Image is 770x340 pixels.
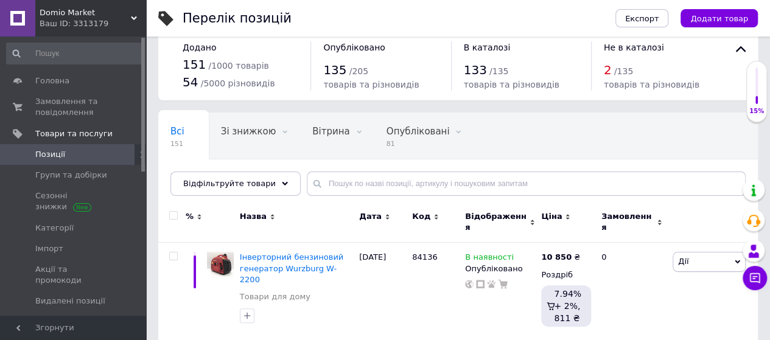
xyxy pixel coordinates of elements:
span: Додати товар [690,14,748,23]
span: Позиції [35,149,65,160]
span: Код [412,211,430,222]
span: Ціна [541,211,562,222]
div: Перелік позицій [183,12,292,25]
span: Товари та послуги [35,128,113,139]
span: Зі знижкою [221,126,276,137]
input: Пошук по назві позиції, артикулу і пошуковим запитам [307,172,746,196]
span: Вітрина [312,126,349,137]
div: Роздріб [541,269,591,280]
span: товарів та різновидів [464,80,559,89]
span: Експорт [625,14,659,23]
span: товарів та різновидів [323,80,419,89]
span: / 5000 різновидів [201,78,275,88]
span: товарів та різновидів [604,80,699,89]
span: Опубліковані [387,126,450,137]
span: 54 [183,75,198,89]
span: / 135 [489,66,508,76]
span: В каталозі [464,43,511,52]
a: Інверторний бензиновий генератор Wurzburg W-2200 [240,252,343,283]
span: 133 [464,63,487,77]
span: Додано [183,43,216,52]
span: Назва [240,211,267,222]
a: Товари для дому [240,291,310,302]
div: Ваш ID: 3313179 [40,18,146,29]
span: Замовлення [601,211,654,233]
span: 151 [170,139,184,148]
input: Пошук [6,43,144,64]
span: В наявності [465,252,514,265]
span: 151 [183,57,206,72]
span: Відфільтруйте товари [183,179,276,188]
span: / 205 [349,66,368,76]
span: 7.94% + 2%, [554,289,581,311]
img: Инверторный бензиновый генератор Wurzburg W-2200 [207,252,234,279]
span: / 1000 товарів [208,61,268,71]
span: Дата [359,211,382,222]
span: Domio Market [40,7,131,18]
span: Видалені позиції [35,296,105,307]
div: ₴ [541,252,580,263]
span: Опубліковано [323,43,385,52]
span: % [186,211,194,222]
span: 84136 [412,252,437,262]
button: Експорт [615,9,669,27]
span: Сезонні знижки [35,190,113,212]
span: Імпорт [35,243,63,254]
button: Додати товар [681,9,758,27]
span: 2 [604,63,612,77]
span: Всі [170,126,184,137]
b: 10 850 [541,252,572,262]
span: 811 ₴ [554,313,579,323]
span: / 135 [614,66,633,76]
span: Групи та добірки [35,170,107,181]
div: Опубліковано [465,263,535,274]
span: Дії [678,257,688,266]
span: Акції та промокоди [35,264,113,286]
span: 135 [323,63,346,77]
span: Категорії [35,223,74,234]
span: Приховані [170,172,220,183]
button: Чат з покупцем [743,266,767,290]
span: Відображення [465,211,527,233]
div: 15% [747,107,766,116]
span: 81 [387,139,450,148]
span: Не в каталозі [604,43,664,52]
span: Головна [35,75,69,86]
span: Замовлення та повідомлення [35,96,113,118]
